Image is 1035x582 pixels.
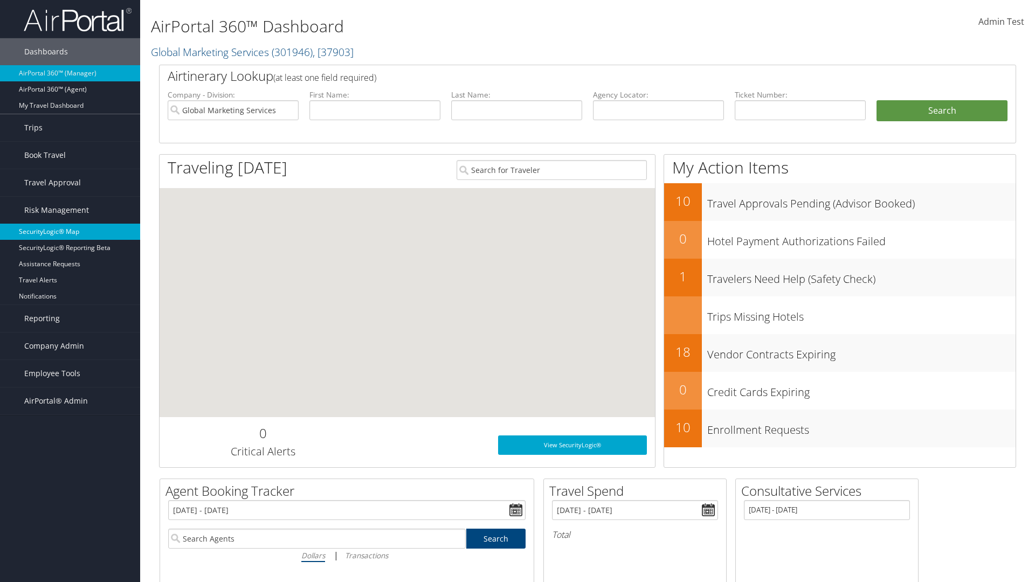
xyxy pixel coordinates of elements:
span: ( 301946 ) [272,45,313,59]
h2: 0 [664,380,702,399]
label: Last Name: [451,89,582,100]
h6: Total [552,529,718,541]
div: | [168,549,526,562]
h2: 0 [168,424,358,442]
span: AirPortal® Admin [24,387,88,414]
img: airportal-logo.png [24,7,132,32]
h2: Consultative Services [741,482,918,500]
h3: Travelers Need Help (Safety Check) [707,266,1016,287]
span: Travel Approval [24,169,81,196]
a: View SecurityLogic® [498,435,647,455]
label: First Name: [309,89,440,100]
h2: 18 [664,343,702,361]
a: Admin Test [978,5,1024,39]
span: (at least one field required) [273,72,376,84]
label: Ticket Number: [735,89,866,100]
span: Admin Test [978,16,1024,27]
h2: Travel Spend [549,482,726,500]
h2: 10 [664,418,702,436]
h1: Traveling [DATE] [168,156,287,179]
span: , [ 37903 ] [313,45,354,59]
a: Trips Missing Hotels [664,296,1016,334]
a: 10Enrollment Requests [664,410,1016,447]
span: Company Admin [24,332,84,359]
i: Transactions [345,550,388,560]
span: Trips [24,114,43,141]
h3: Hotel Payment Authorizations Failed [707,228,1016,249]
h3: Trips Missing Hotels [707,304,1016,324]
a: 0Credit Cards Expiring [664,372,1016,410]
h3: Travel Approvals Pending (Advisor Booked) [707,191,1016,211]
span: Risk Management [24,197,89,224]
h3: Enrollment Requests [707,417,1016,438]
i: Dollars [301,550,325,560]
button: Search [877,100,1008,122]
a: 0Hotel Payment Authorizations Failed [664,221,1016,259]
h3: Critical Alerts [168,444,358,459]
a: 18Vendor Contracts Expiring [664,334,1016,372]
h1: My Action Items [664,156,1016,179]
a: 10Travel Approvals Pending (Advisor Booked) [664,183,1016,221]
span: Dashboards [24,38,68,65]
input: Search Agents [168,529,466,549]
h3: Vendor Contracts Expiring [707,342,1016,362]
h3: Credit Cards Expiring [707,379,1016,400]
h2: 10 [664,192,702,210]
h2: Airtinerary Lookup [168,67,936,85]
a: Search [466,529,526,549]
a: 1Travelers Need Help (Safety Check) [664,259,1016,296]
input: Search for Traveler [457,160,647,180]
h2: 0 [664,230,702,248]
label: Company - Division: [168,89,299,100]
h2: Agent Booking Tracker [165,482,534,500]
span: Reporting [24,305,60,332]
h2: 1 [664,267,702,286]
span: Employee Tools [24,360,80,387]
h1: AirPortal 360™ Dashboard [151,15,733,38]
label: Agency Locator: [593,89,724,100]
span: Book Travel [24,142,66,169]
a: Global Marketing Services [151,45,354,59]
